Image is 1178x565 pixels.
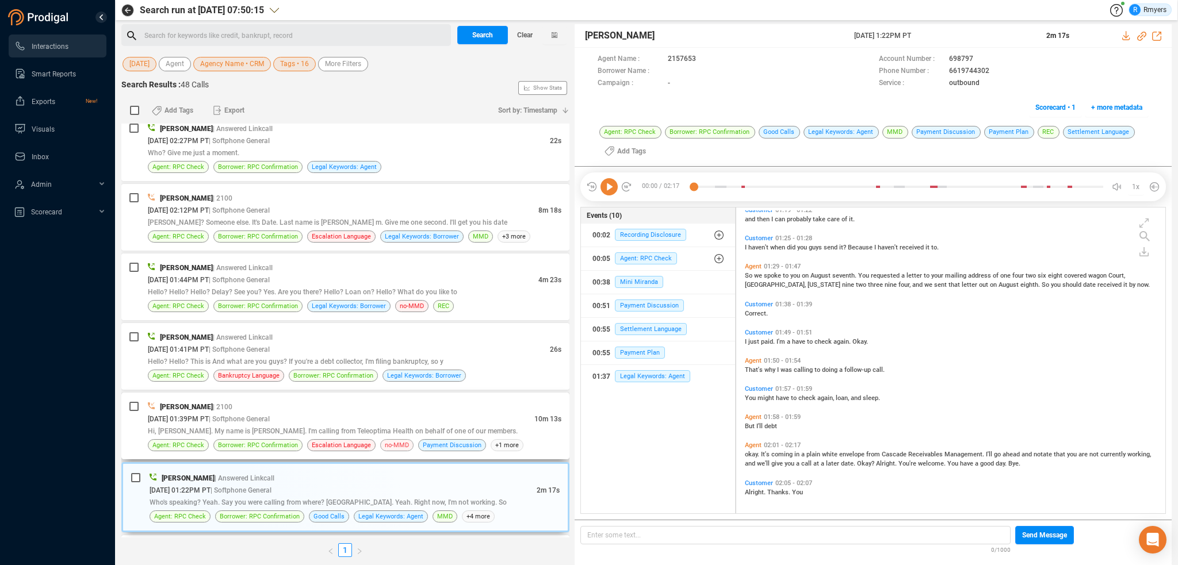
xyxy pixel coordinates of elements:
[1091,98,1142,117] span: + more metadata
[912,281,924,289] span: and
[901,272,907,279] span: a
[218,370,280,381] span: Bankruptcy Language
[792,489,803,496] span: You
[148,358,443,366] span: Hello? Hello? This is And what are you guys? If you're a debt collector, I'm filing bankruptcy, so y
[948,281,962,289] span: that
[1088,272,1108,279] span: wagon
[32,125,55,133] span: Visuals
[148,415,209,423] span: [DATE] 01:39PM PT
[385,231,459,242] span: Legal Keywords: Borrower
[533,19,562,157] span: Show Stats
[498,230,530,243] span: +3 more
[980,460,996,467] span: good
[592,344,610,362] div: 00:55
[898,281,912,289] span: four,
[758,394,776,402] span: might
[14,62,97,85] a: Smart Reports
[833,338,852,345] span: again.
[517,26,533,44] span: Clear
[1000,272,1012,279] span: one
[14,117,97,140] a: Visuals
[810,272,832,279] span: August
[827,216,842,223] span: care
[748,244,770,251] span: haven't
[876,460,898,467] span: Alright.
[826,460,841,467] span: later
[1048,272,1064,279] span: eight
[1008,460,1020,467] span: Bye.
[790,272,802,279] span: you
[385,440,409,451] span: no-MMD
[213,403,232,411] span: | 2100
[218,231,298,242] span: Borrower: RPC Confirmation
[9,90,106,113] li: Exports
[745,216,757,223] span: and
[193,57,271,71] button: Agency Name • CRM
[538,276,561,284] span: 4m 23s
[852,338,868,345] span: Okay.
[148,137,209,145] span: [DATE] 02:27PM PT
[615,276,663,288] span: Mini Miranda
[999,281,1020,289] span: August
[1003,451,1022,458] span: ahead
[9,62,106,85] li: Smart Reports
[794,451,801,458] span: in
[900,244,925,251] span: received
[121,253,569,320] div: [PERSON_NAME]| Answered Linkcall[DATE] 01:44PM PT| Softphone General4m 23sHello? Hello? Hello? De...
[1132,178,1139,196] span: 1x
[206,101,251,120] button: Export
[615,370,690,382] span: Legal Keywords: Agent
[745,422,756,430] span: But
[931,244,939,251] span: to.
[856,281,868,289] span: two
[148,345,209,353] span: [DATE] 01:41PM PT
[802,272,810,279] span: on
[898,460,918,467] span: You're
[907,272,924,279] span: letter
[1123,281,1129,289] span: it
[213,194,232,202] span: | 2100
[761,451,771,458] span: It's
[592,320,610,339] div: 00:55
[213,333,273,341] span: | Answered Linkcall
[462,510,495,522] span: +4 more
[31,180,52,189] span: Admin
[592,249,610,268] div: 00:05
[121,184,569,251] div: [PERSON_NAME]| 2100[DATE] 02:12PM PT| Softphone General8m 18s[PERSON_NAME]? Someone else. It's Da...
[817,394,836,402] span: again,
[842,281,856,289] span: nine
[1089,451,1100,458] span: not
[1100,451,1127,458] span: currently
[209,206,270,214] span: | Softphone General
[841,460,857,467] span: date.
[945,272,968,279] span: mailing
[152,370,204,381] span: Agent: RPC Check
[400,301,424,312] span: no-MMD
[975,460,980,467] span: a
[166,57,184,71] span: Agent
[878,244,900,251] span: haven't
[615,252,677,264] span: Agent: RPC Check
[764,366,777,374] span: why
[473,231,488,242] span: MMD
[148,288,457,296] span: Hello? Hello? Hello? Delay? See you? Yes. Are you there? Hello? Loan on? Hello? What do you like to
[757,216,771,223] span: then
[437,511,453,522] span: MMD
[152,301,204,312] span: Agent: RPC Check
[771,460,785,467] span: give
[313,511,345,522] span: Good Calls
[785,460,796,467] span: you
[787,244,797,251] span: did
[358,511,423,522] span: Legal Keywords: Agent
[882,451,908,458] span: Cascade
[338,543,352,557] li: 1
[615,299,684,312] span: Payment Discussion
[1128,179,1144,195] button: 1x
[794,366,814,374] span: calling
[218,440,298,451] span: Borrower: RPC Confirmation
[745,394,758,402] span: You
[1022,451,1034,458] span: and
[165,101,193,120] span: Add Tags
[581,271,735,294] button: 00:38Mini Miranda
[918,460,947,467] span: welcome.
